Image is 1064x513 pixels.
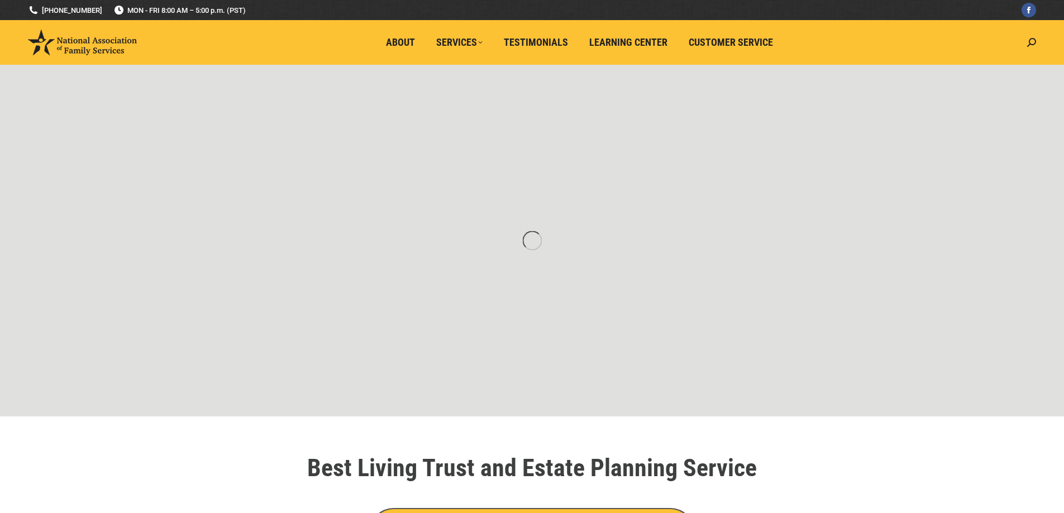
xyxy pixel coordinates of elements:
span: Testimonials [504,36,568,49]
a: Facebook page opens in new window [1022,3,1036,17]
a: [PHONE_NUMBER] [28,5,102,16]
span: Learning Center [589,36,667,49]
img: National Association of Family Services [28,30,137,55]
h1: Best Living Trust and Estate Planning Service [220,456,845,480]
span: About [386,36,415,49]
span: Services [436,36,483,49]
a: About [378,32,423,53]
a: Customer Service [681,32,781,53]
a: Learning Center [581,32,675,53]
span: MON - FRI 8:00 AM – 5:00 p.m. (PST) [113,5,246,16]
span: Customer Service [689,36,773,49]
a: Testimonials [496,32,576,53]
